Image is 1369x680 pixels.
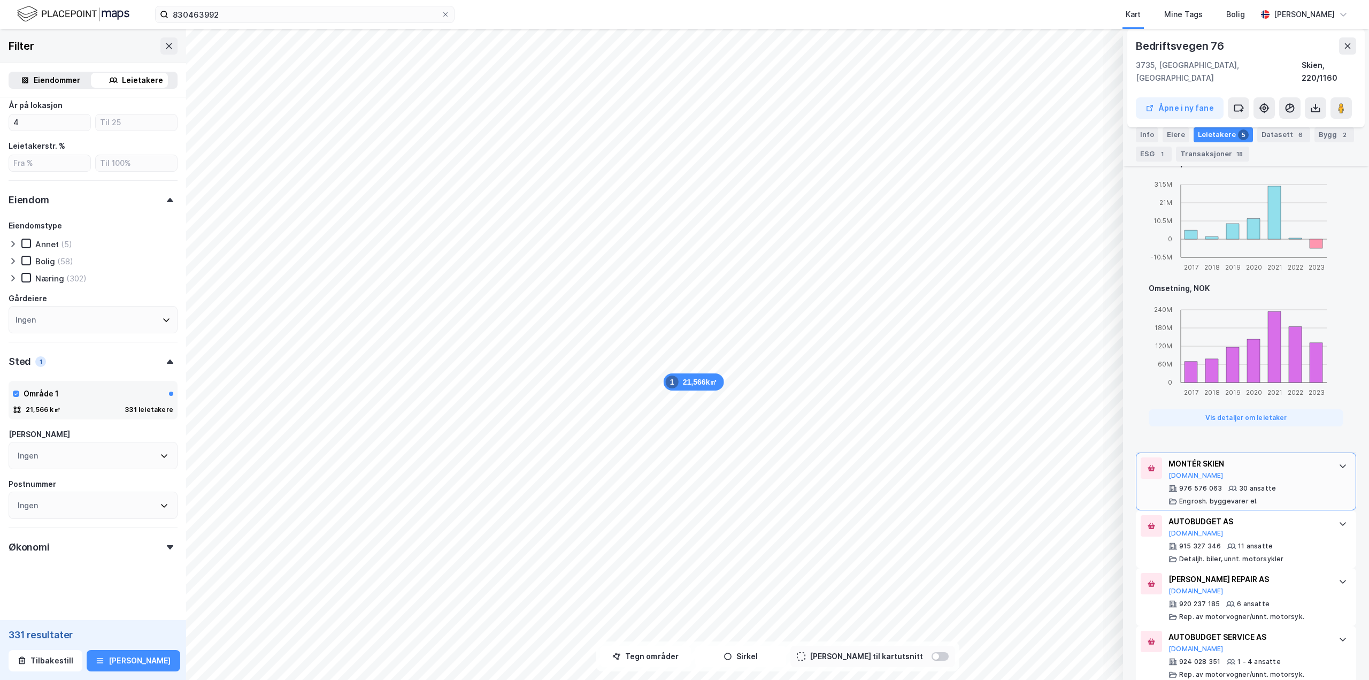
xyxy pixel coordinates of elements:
tspan: 2019 [1225,263,1241,271]
div: 1 [1157,149,1167,159]
tspan: 0 [1168,235,1172,243]
div: Skien, 220/1160 [1302,59,1356,85]
div: (58) [57,256,73,266]
tspan: 31.5M [1154,180,1172,188]
tspan: 2021 [1267,388,1282,396]
div: Detaljh. biler, unnt. motorsykler [1179,555,1284,563]
div: 18 [1234,149,1245,159]
div: 915 327 346 [1179,542,1221,551]
tspan: 2017 [1184,388,1199,396]
div: 924 028 351 [1179,658,1220,666]
div: 30 ansatte [1239,484,1276,493]
div: 331 resultater [9,629,180,641]
div: 331 leietakere [125,406,173,414]
div: 6 [1295,129,1306,140]
div: 3735, [GEOGRAPHIC_DATA], [GEOGRAPHIC_DATA] [1136,59,1302,85]
tspan: 21M [1159,198,1172,207]
div: 2 [1339,129,1350,140]
div: [PERSON_NAME] [9,428,70,441]
tspan: 2023 [1309,388,1325,396]
div: Rep. av motorvogner/unnt. motorsyk. [1179,670,1304,679]
div: 11 ansatte [1238,542,1273,551]
div: Engrosh. byggevarer el. [1179,497,1258,506]
tspan: 240M [1154,305,1172,314]
div: AUTOBUDGET AS [1168,515,1328,528]
button: [DOMAIN_NAME] [1168,645,1224,653]
div: Transaksjoner [1176,147,1249,162]
div: Postnummer [9,478,56,491]
div: Ingen [16,314,36,326]
button: Åpne i ny fane [1136,97,1224,119]
div: [PERSON_NAME] [1274,8,1335,21]
div: Bolig [1226,8,1245,21]
tspan: 2020 [1246,388,1262,396]
input: Til 25 [96,114,177,131]
button: [PERSON_NAME] [87,650,180,671]
div: 1 - 4 ansatte [1237,658,1281,666]
div: [PERSON_NAME] REPAIR AS [1168,573,1328,586]
div: Næring [35,273,64,284]
div: Gårdeiere [9,292,47,305]
div: Eiere [1163,127,1189,142]
div: Leietakerstr. % [9,140,65,152]
div: Ingen [18,499,38,512]
div: Område 1 [24,387,59,400]
tspan: 2017 [1184,263,1199,271]
button: Tegn områder [600,646,691,667]
div: Annet [35,239,59,249]
div: ESG [1136,147,1172,162]
div: AUTOBUDGET SERVICE AS [1168,631,1328,644]
tspan: 2020 [1246,263,1262,271]
div: Kart [1126,8,1141,21]
tspan: 180M [1155,324,1172,332]
tspan: 0 [1168,378,1172,386]
tspan: 10.5M [1153,217,1172,225]
button: Sirkel [695,646,786,667]
tspan: 2023 [1309,263,1325,271]
div: (302) [66,273,87,284]
div: Omsetning, NOK [1149,282,1343,295]
div: 5 [1238,129,1249,140]
div: Eiendomstype [9,219,62,232]
input: Søk på adresse, matrikkel, gårdeiere, leietakere eller personer [168,6,441,22]
div: 920 237 185 [1179,600,1220,608]
div: Leietakere [122,74,163,87]
div: Leietakere [1194,127,1253,142]
div: MONTÉR SKIEN [1168,457,1328,470]
button: [DOMAIN_NAME] [1168,587,1224,595]
tspan: 60M [1158,360,1172,368]
div: Filter [9,37,34,55]
tspan: -10.5M [1150,253,1172,261]
div: 21,566 k㎡ [26,406,60,414]
div: Bedriftsvegen 76 [1136,37,1226,55]
tspan: 2022 [1288,388,1303,396]
tspan: 2019 [1225,388,1241,396]
button: [DOMAIN_NAME] [1168,471,1224,480]
div: Datasett [1257,127,1310,142]
div: 6 ansatte [1237,600,1270,608]
div: Sted [9,355,31,368]
button: Vis detaljer om leietaker [1149,409,1343,426]
div: (5) [61,239,72,249]
div: Eiendommer [34,74,80,87]
div: Bolig [35,256,55,266]
div: Info [1136,127,1158,142]
div: Eiendom [9,194,49,207]
div: 1 [35,356,46,367]
div: 1 [666,376,679,388]
div: Map marker [664,373,724,391]
img: logo.f888ab2527a4732fd821a326f86c7f29.svg [17,5,129,24]
tspan: 2021 [1267,263,1282,271]
div: Ingen [18,449,38,462]
div: Mine Tags [1164,8,1203,21]
input: Til 100% [96,155,177,171]
tspan: 2018 [1204,263,1220,271]
input: Fra % [9,155,90,171]
input: Fra 4 [9,114,90,131]
iframe: Chat Widget [1316,629,1369,680]
div: [PERSON_NAME] til kartutsnitt [810,650,923,663]
div: 976 576 063 [1179,484,1222,493]
div: Rep. av motorvogner/unnt. motorsyk. [1179,613,1304,621]
tspan: 120M [1155,342,1172,350]
tspan: 2018 [1204,388,1220,396]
